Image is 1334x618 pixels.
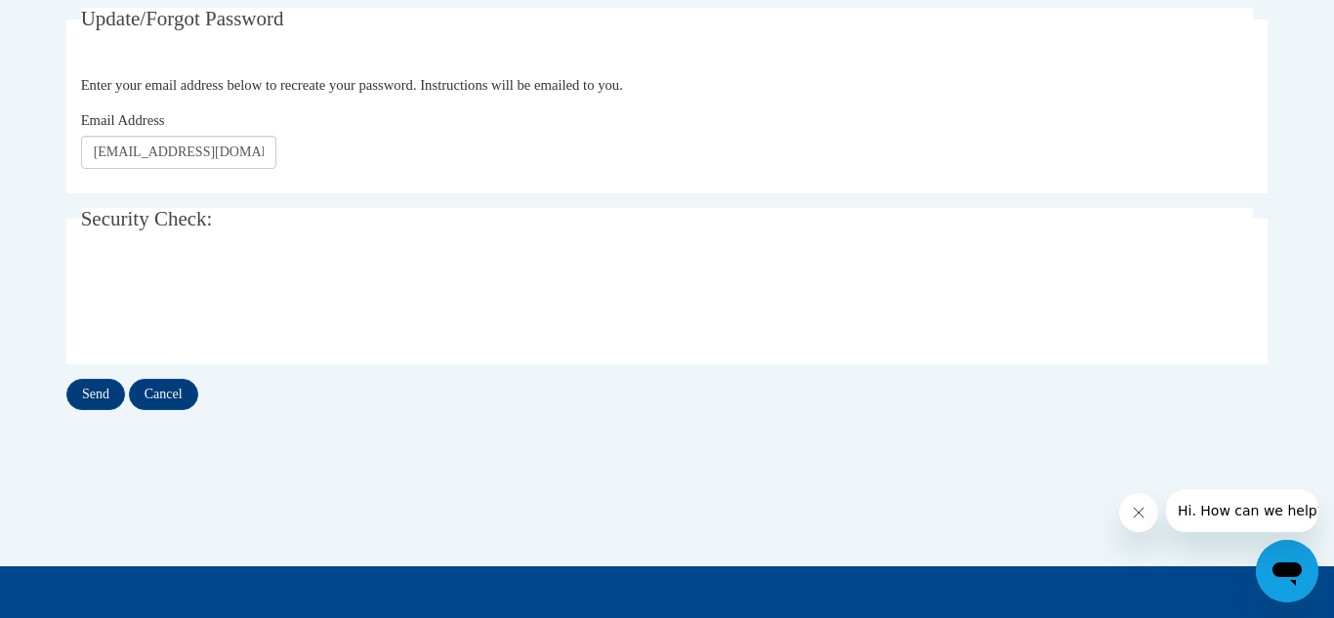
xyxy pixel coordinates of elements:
[129,379,198,410] input: Cancel
[66,379,125,410] input: Send
[1119,493,1158,532] iframe: Close message
[81,7,284,30] span: Update/Forgot Password
[81,112,165,128] span: Email Address
[81,77,623,93] span: Enter your email address below to recreate your password. Instructions will be emailed to you.
[81,136,276,169] input: Email
[81,264,378,340] iframe: reCAPTCHA
[1256,540,1318,602] iframe: Button to launch messaging window
[12,14,158,29] span: Hi. How can we help?
[1166,489,1318,532] iframe: Message from company
[81,207,213,230] span: Security Check:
